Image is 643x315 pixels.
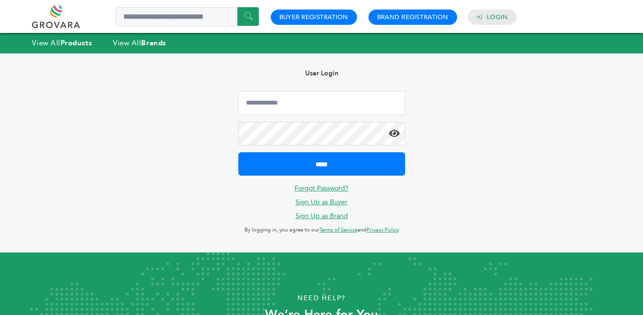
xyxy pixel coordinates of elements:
[295,184,348,193] a: Forgot Password?
[305,69,338,78] b: User Login
[141,38,166,48] strong: Brands
[279,13,348,21] a: Buyer Registration
[319,226,357,233] a: Terms of Service
[238,91,405,115] input: Email Address
[238,224,405,236] p: By logging in, you agree to our and
[487,13,508,21] a: Login
[377,13,449,21] a: Brand Registration
[238,122,405,146] input: Password
[32,291,611,305] p: Need Help?
[113,38,166,48] a: View AllBrands
[367,226,399,233] a: Privacy Policy
[116,7,259,26] input: Search a product or brand...
[296,198,347,207] a: Sign Up as Buyer
[32,38,92,48] a: View AllProducts
[61,38,92,48] strong: Products
[296,211,348,220] a: Sign Up as Brand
